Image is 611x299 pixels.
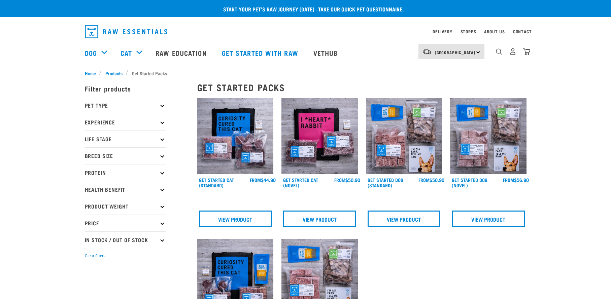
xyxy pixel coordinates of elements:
img: Assortment Of Raw Essential Products For Cats Including, Pink And Black Tote Bag With "I *Heart* ... [281,98,358,174]
h2: Get Started Packs [197,82,527,92]
a: About Us [484,30,505,33]
a: Get Started Cat (Novel) [283,179,318,186]
a: View Product [452,211,525,227]
img: NSP Dog Standard Update [366,98,442,174]
div: $56.90 [503,177,529,183]
p: Life Stage [85,130,166,147]
img: home-icon-1@2x.png [496,48,502,55]
a: View Product [283,211,356,227]
a: Products [102,70,126,77]
div: $50.90 [418,177,444,183]
span: Products [105,70,123,77]
p: Experience [85,114,166,130]
p: In Stock / Out Of Stock [85,231,166,248]
a: Vethub [307,39,346,66]
a: View Product [199,211,272,227]
nav: dropdown navigation [79,22,532,41]
div: $44.90 [250,177,276,183]
span: [GEOGRAPHIC_DATA] [435,51,476,53]
img: NSP Dog Novel Update [450,98,527,174]
a: Cat [121,48,132,58]
img: user.png [509,48,516,55]
p: Protein [85,164,166,181]
a: Raw Education [149,39,215,66]
a: Dog [85,48,97,58]
a: Contact [513,30,532,33]
p: Filter products [85,80,166,97]
img: Raw Essentials Logo [85,25,167,38]
span: FROM [334,179,345,181]
p: Price [85,215,166,231]
div: $50.90 [334,177,360,183]
span: FROM [503,179,514,181]
nav: breadcrumbs [85,70,527,77]
p: Breed Size [85,147,166,164]
span: FROM [418,179,430,181]
a: Get started with Raw [215,39,307,66]
a: Get Started Cat (Standard) [199,179,234,186]
img: home-icon@2x.png [523,48,530,55]
a: take our quick pet questionnaire. [318,7,404,10]
p: Product Weight [85,198,166,215]
a: Get Started Dog (Novel) [452,179,487,186]
a: Delivery [433,30,452,33]
p: Pet Type [85,97,166,114]
button: Clear filters [85,253,105,259]
img: van-moving.png [422,49,432,55]
span: FROM [250,179,261,181]
a: Stores [461,30,476,33]
a: Get Started Dog (Standard) [368,179,403,186]
a: View Product [368,211,441,227]
img: Assortment Of Raw Essential Products For Cats Including, Blue And Black Tote Bag With "Curiosity ... [197,98,274,174]
span: Home [85,70,96,77]
p: Health Benefit [85,181,166,198]
a: Home [85,70,100,77]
